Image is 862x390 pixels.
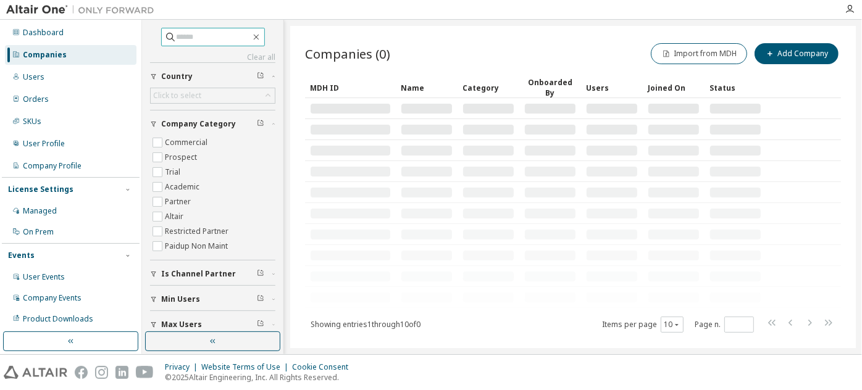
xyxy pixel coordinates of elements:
[165,180,202,194] label: Academic
[161,119,236,129] span: Company Category
[136,366,154,379] img: youtube.svg
[151,88,275,103] div: Click to select
[165,150,199,165] label: Prospect
[75,366,88,379] img: facebook.svg
[305,45,390,62] span: Companies (0)
[257,269,264,279] span: Clear filter
[23,139,65,149] div: User Profile
[161,320,202,330] span: Max Users
[257,72,264,81] span: Clear filter
[165,239,230,254] label: Paidup Non Maint
[23,227,54,237] div: On Prem
[23,50,67,60] div: Companies
[257,294,264,304] span: Clear filter
[524,77,576,98] div: Onboarded By
[23,28,64,38] div: Dashboard
[201,362,292,372] div: Website Terms of Use
[150,311,275,338] button: Max Users
[648,78,700,97] div: Joined On
[23,117,41,127] div: SKUs
[401,78,453,97] div: Name
[150,260,275,288] button: Is Channel Partner
[23,72,44,82] div: Users
[4,366,67,379] img: altair_logo.svg
[161,269,236,279] span: Is Channel Partner
[23,161,82,171] div: Company Profile
[150,286,275,313] button: Min Users
[23,314,93,324] div: Product Downloads
[709,78,761,97] div: Status
[165,194,193,209] label: Partner
[310,78,391,97] div: MDH ID
[8,251,35,260] div: Events
[257,320,264,330] span: Clear filter
[150,52,275,62] a: Clear all
[165,209,186,224] label: Altair
[153,91,201,101] div: Click to select
[150,110,275,138] button: Company Category
[165,135,210,150] label: Commercial
[586,78,638,97] div: Users
[695,317,754,333] span: Page n.
[165,224,231,239] label: Restricted Partner
[161,294,200,304] span: Min Users
[755,43,839,64] button: Add Company
[23,293,82,303] div: Company Events
[115,366,128,379] img: linkedin.svg
[165,362,201,372] div: Privacy
[257,119,264,129] span: Clear filter
[165,165,183,180] label: Trial
[651,43,747,64] button: Import from MDH
[150,63,275,90] button: Country
[311,319,421,330] span: Showing entries 1 through 10 of 0
[95,366,108,379] img: instagram.svg
[23,206,57,216] div: Managed
[602,317,684,333] span: Items per page
[23,272,65,282] div: User Events
[462,78,514,97] div: Category
[6,4,161,16] img: Altair One
[23,94,49,104] div: Orders
[292,362,356,372] div: Cookie Consent
[664,320,680,330] button: 10
[161,72,193,81] span: Country
[165,372,356,383] p: © 2025 Altair Engineering, Inc. All Rights Reserved.
[8,185,73,194] div: License Settings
